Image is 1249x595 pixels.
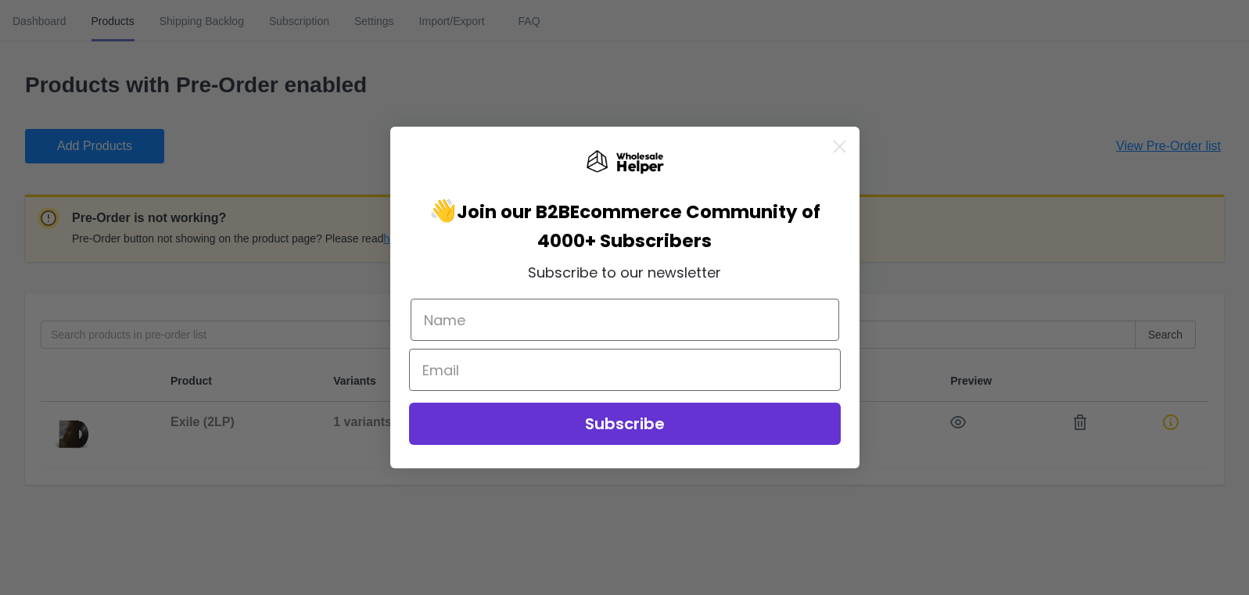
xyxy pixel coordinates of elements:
[409,349,841,391] input: Email
[528,263,721,282] span: Subscribe to our newsletter
[429,195,570,226] span: 👋
[457,199,570,224] span: Join our B2B
[537,199,820,253] span: Ecommerce Community of 4000+ Subscribers
[411,299,839,341] input: Name
[826,133,853,160] button: Close dialog
[409,403,841,445] button: Subscribe
[586,150,664,175] img: Wholesale Helper Logo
